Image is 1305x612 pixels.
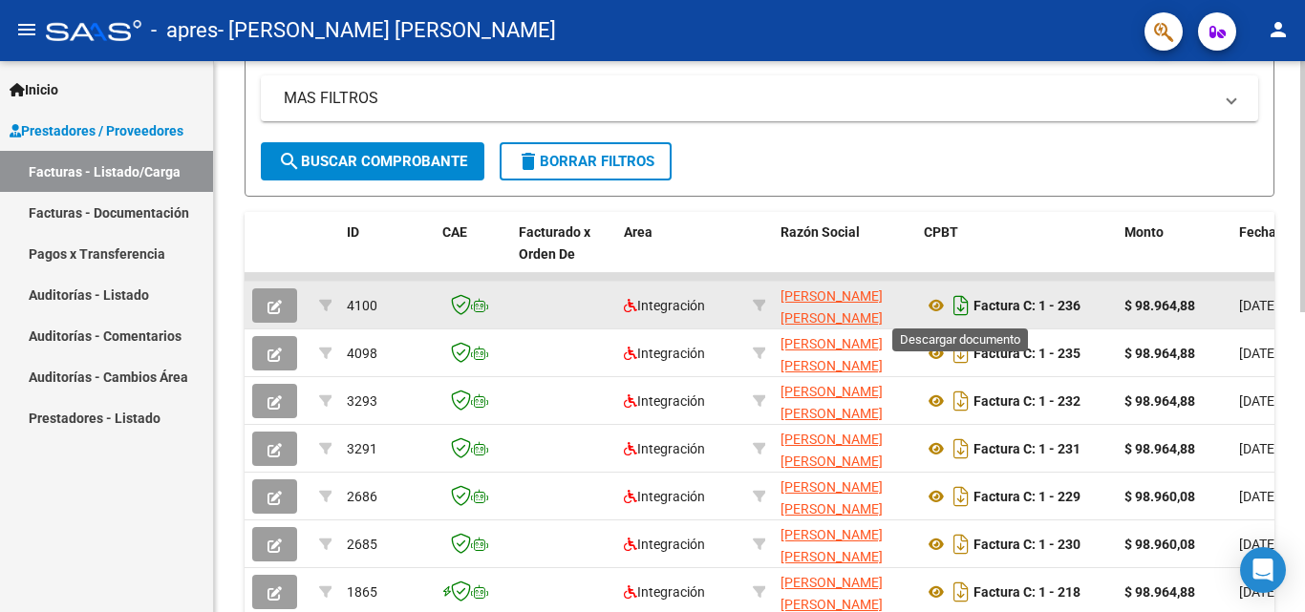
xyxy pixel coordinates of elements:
[1239,489,1278,504] span: [DATE]
[1124,441,1195,456] strong: $ 98.964,88
[624,489,705,504] span: Integración
[1124,489,1195,504] strong: $ 98.960,08
[261,75,1258,121] mat-expansion-panel-header: MAS FILTROS
[949,433,973,464] i: Descargar documento
[949,386,973,416] i: Descargar documento
[781,527,883,564] span: [PERSON_NAME] [PERSON_NAME]
[781,575,883,612] span: [PERSON_NAME] [PERSON_NAME]
[949,338,973,369] i: Descargar documento
[1117,212,1231,296] datatable-header-cell: Monto
[347,489,377,504] span: 2686
[1124,584,1195,600] strong: $ 98.964,88
[218,10,556,52] span: - [PERSON_NAME] [PERSON_NAME]
[973,537,1080,552] strong: Factura C: 1 - 230
[781,381,909,421] div: 27305355564
[624,224,652,240] span: Area
[1239,537,1278,552] span: [DATE]
[781,476,909,517] div: 27305355564
[781,285,909,326] div: 27305355564
[949,529,973,559] i: Descargar documento
[624,584,705,600] span: Integración
[347,224,359,240] span: ID
[347,584,377,600] span: 1865
[973,393,1080,409] strong: Factura C: 1 - 232
[517,150,540,173] mat-icon: delete
[973,441,1080,456] strong: Factura C: 1 - 231
[261,142,484,180] button: Buscar Comprobante
[781,429,909,469] div: 27305355564
[15,18,38,41] mat-icon: menu
[1124,346,1195,361] strong: $ 98.964,88
[1240,547,1286,593] div: Open Intercom Messenger
[1124,298,1195,313] strong: $ 98.964,88
[781,432,883,469] span: [PERSON_NAME] [PERSON_NAME]
[339,212,435,296] datatable-header-cell: ID
[278,150,301,173] mat-icon: search
[949,577,973,607] i: Descargar documento
[973,298,1080,313] strong: Factura C: 1 - 236
[924,224,958,240] span: CPBT
[1124,537,1195,552] strong: $ 98.960,08
[151,10,218,52] span: - apres
[10,79,58,100] span: Inicio
[624,298,705,313] span: Integración
[1239,298,1278,313] span: [DATE]
[973,346,1080,361] strong: Factura C: 1 - 235
[511,212,616,296] datatable-header-cell: Facturado x Orden De
[624,441,705,456] span: Integración
[1124,224,1164,240] span: Monto
[347,441,377,456] span: 3291
[949,290,973,321] i: Descargar documento
[781,572,909,612] div: 27305355564
[500,142,672,180] button: Borrar Filtros
[519,224,590,262] span: Facturado x Orden De
[616,212,745,296] datatable-header-cell: Area
[773,212,916,296] datatable-header-cell: Razón Social
[347,537,377,552] span: 2685
[10,120,183,141] span: Prestadores / Proveedores
[435,212,511,296] datatable-header-cell: CAE
[1239,441,1278,456] span: [DATE]
[916,212,1117,296] datatable-header-cell: CPBT
[624,393,705,409] span: Integración
[1239,346,1278,361] span: [DATE]
[284,88,1212,109] mat-panel-title: MAS FILTROS
[781,524,909,564] div: 27305355564
[1124,393,1195,409] strong: $ 98.964,88
[517,153,654,170] span: Borrar Filtros
[1267,18,1290,41] mat-icon: person
[624,346,705,361] span: Integración
[624,537,705,552] span: Integración
[781,333,909,373] div: 27305355564
[781,384,883,421] span: [PERSON_NAME] [PERSON_NAME]
[347,298,377,313] span: 4100
[781,288,883,326] span: [PERSON_NAME] [PERSON_NAME]
[781,479,883,517] span: [PERSON_NAME] [PERSON_NAME]
[278,153,467,170] span: Buscar Comprobante
[973,584,1080,600] strong: Factura C: 1 - 218
[1239,584,1278,600] span: [DATE]
[949,481,973,512] i: Descargar documento
[442,224,467,240] span: CAE
[781,224,860,240] span: Razón Social
[347,393,377,409] span: 3293
[1239,393,1278,409] span: [DATE]
[781,336,883,373] span: [PERSON_NAME] [PERSON_NAME]
[347,346,377,361] span: 4098
[973,489,1080,504] strong: Factura C: 1 - 229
